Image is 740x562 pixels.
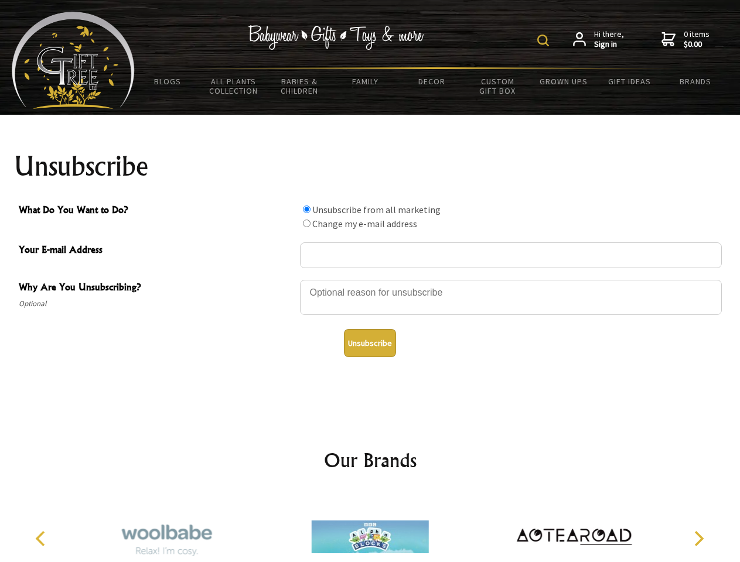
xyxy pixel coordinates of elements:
[530,69,596,94] a: Grown Ups
[19,242,294,259] span: Your E-mail Address
[312,204,441,215] label: Unsubscribe from all marketing
[29,526,55,551] button: Previous
[201,69,267,103] a: All Plants Collection
[14,152,727,180] h1: Unsubscribe
[19,203,294,220] span: What Do You Want to Do?
[312,218,417,229] label: Change my e-mail address
[12,12,135,109] img: Babyware - Gifts - Toys and more...
[300,242,722,268] input: Your E-mail Address
[303,205,311,213] input: What Do You Want to Do?
[19,280,294,297] span: Why Are You Unsubscribing?
[537,35,549,46] img: product search
[333,69,399,94] a: Family
[661,29,710,50] a: 0 items$0.00
[19,297,294,311] span: Optional
[300,280,722,315] textarea: Why Are You Unsubscribing?
[398,69,465,94] a: Decor
[663,69,729,94] a: Brands
[684,29,710,50] span: 0 items
[594,39,624,50] strong: Sign in
[303,220,311,227] input: What Do You Want to Do?
[465,69,531,103] a: Custom Gift Box
[684,39,710,50] strong: $0.00
[135,69,201,94] a: BLOGS
[686,526,711,551] button: Next
[267,69,333,103] a: Babies & Children
[344,329,396,357] button: Unsubscribe
[573,29,624,50] a: Hi there,Sign in
[594,29,624,50] span: Hi there,
[23,446,717,474] h2: Our Brands
[596,69,663,94] a: Gift Ideas
[248,25,424,50] img: Babywear - Gifts - Toys & more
